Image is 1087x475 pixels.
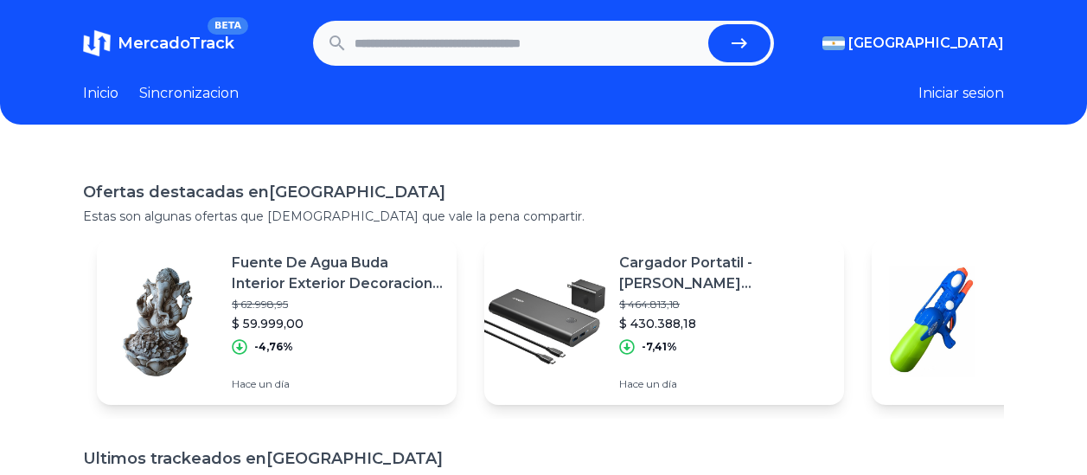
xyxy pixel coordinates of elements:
[619,377,830,391] p: Hace un día
[822,36,845,50] img: Argentina
[232,253,443,294] p: Fuente De Agua Buda Interior Exterior Decoracion Hogar
[484,261,605,382] img: Featured image
[918,83,1004,104] button: Iniciar sesion
[619,315,830,332] p: $ 430.388,18
[822,33,1004,54] button: [GEOGRAPHIC_DATA]
[139,83,239,104] a: Sincronizacion
[232,377,443,391] p: Hace un día
[208,17,248,35] span: BETA
[83,180,1004,204] h1: Ofertas destacadas en [GEOGRAPHIC_DATA]
[83,29,111,57] img: MercadoTrack
[232,315,443,332] p: $ 59.999,00
[254,340,293,354] p: -4,76%
[872,261,993,382] img: Featured image
[83,446,1004,471] h1: Ultimos trackeados en [GEOGRAPHIC_DATA]
[619,253,830,294] p: Cargador Portatil - [PERSON_NAME] Powercore+ 26800k - Pd 45w - Mac
[484,239,844,405] a: Featured imageCargador Portatil - [PERSON_NAME] Powercore+ 26800k - Pd 45w - Mac$ 464.813,18$ 430...
[619,298,830,311] p: $ 464.813,18
[642,340,677,354] p: -7,41%
[118,34,234,53] span: MercadoTrack
[97,239,457,405] a: Featured imageFuente De Agua Buda Interior Exterior Decoracion Hogar$ 62.998,95$ 59.999,00-4,76%H...
[83,29,234,57] a: MercadoTrackBETA
[83,83,118,104] a: Inicio
[97,261,218,382] img: Featured image
[83,208,1004,225] p: Estas son algunas ofertas que [DEMOGRAPHIC_DATA] que vale la pena compartir.
[848,33,1004,54] span: [GEOGRAPHIC_DATA]
[232,298,443,311] p: $ 62.998,95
